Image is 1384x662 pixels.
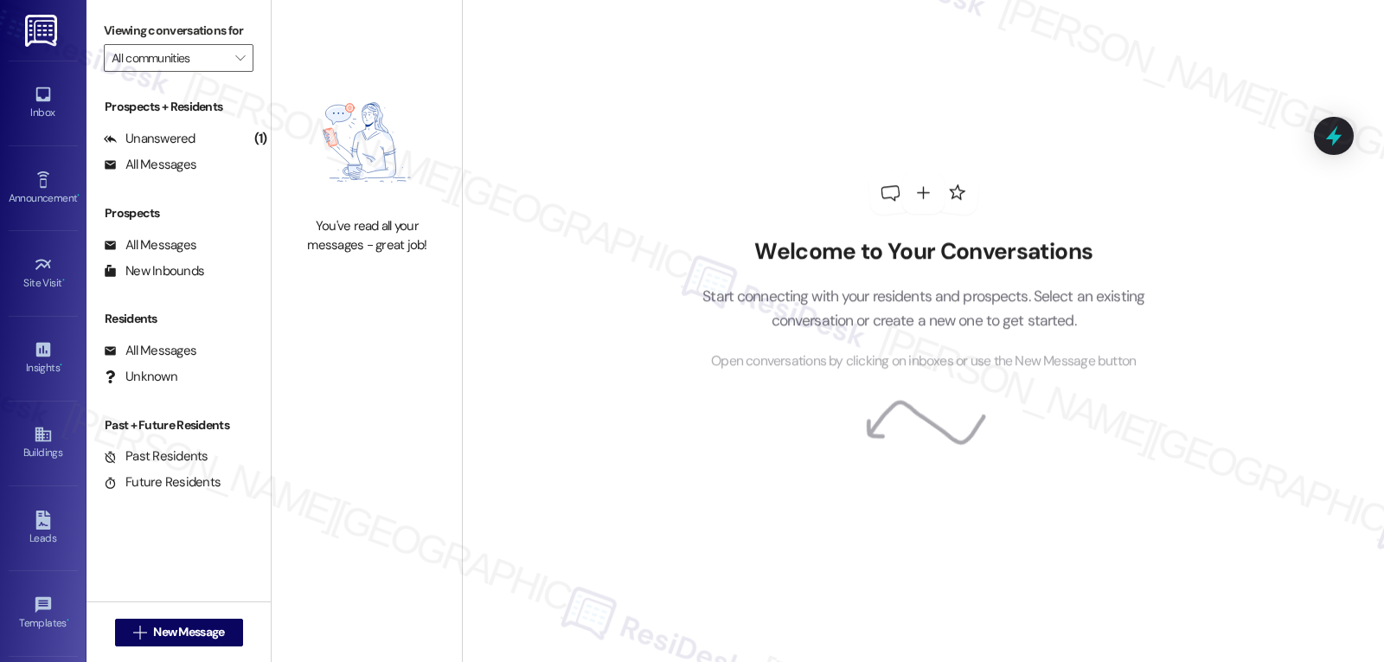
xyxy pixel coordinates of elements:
a: Templates • [9,590,78,637]
div: Future Residents [104,473,221,492]
a: Inbox [9,80,78,126]
div: Unanswered [104,130,195,148]
a: Leads [9,505,78,552]
div: Residents [86,310,271,328]
div: All Messages [104,342,196,360]
span: Open conversations by clicking on inboxes or use the New Message button [711,351,1136,373]
span: • [62,274,65,286]
div: Prospects [86,204,271,222]
input: All communities [112,44,226,72]
span: • [77,190,80,202]
span: New Message [153,623,224,641]
label: Viewing conversations for [104,17,253,44]
div: Past + Future Residents [86,416,271,434]
div: (1) [250,125,272,152]
div: All Messages [104,156,196,174]
a: Buildings [9,420,78,466]
a: Site Visit • [9,250,78,297]
div: Prospects + Residents [86,98,271,116]
span: • [67,614,69,627]
i:  [235,51,245,65]
div: Unknown [104,368,177,386]
div: All Messages [104,236,196,254]
h2: Welcome to Your Conversations [676,238,1171,266]
div: You've read all your messages - great job! [291,217,443,254]
p: Start connecting with your residents and prospects. Select an existing conversation or create a n... [676,284,1171,333]
img: ResiDesk Logo [25,15,61,47]
i:  [133,626,146,640]
span: • [60,359,62,371]
img: empty-state [291,76,443,209]
button: New Message [115,619,243,646]
div: Past Residents [104,447,208,466]
div: New Inbounds [104,262,204,280]
a: Insights • [9,335,78,382]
